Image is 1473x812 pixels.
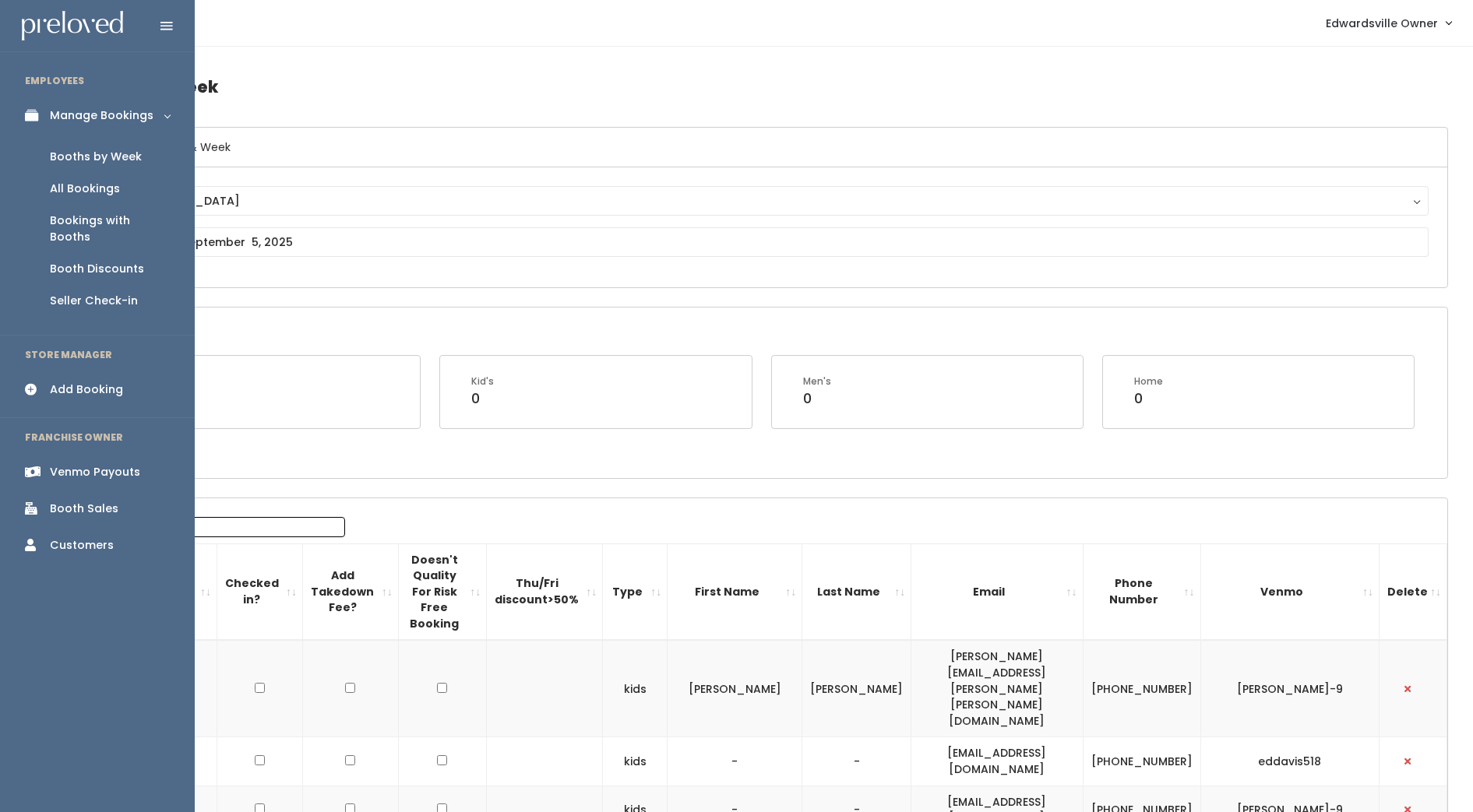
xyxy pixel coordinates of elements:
div: Men's [803,374,831,388]
div: All Bookings [50,181,120,197]
input: August 30 - September 5, 2025 [99,227,1429,257]
div: Home [1134,374,1163,388]
td: eddavis518 [1200,737,1379,786]
td: kids [603,640,668,736]
td: [PHONE_NUMBER] [1083,737,1200,786]
th: Email: activate to sort column ascending [911,543,1083,640]
div: 0 [803,388,831,409]
div: Customers [50,537,114,554]
input: Search: [146,517,345,537]
th: Type: activate to sort column ascending [603,543,668,640]
div: Venmo Payouts [50,464,140,480]
div: Manage Bookings [50,107,153,124]
th: Delete: activate to sort column ascending [1379,543,1447,640]
th: Last Name: activate to sort column ascending [802,543,911,640]
td: - [802,737,911,786]
a: Edwardsville Owner [1310,6,1467,40]
td: [PERSON_NAME]-9 [1200,640,1379,736]
td: [PHONE_NUMBER] [1083,640,1200,736]
div: Add Booking [50,381,123,398]
th: First Name: activate to sort column ascending [668,543,802,640]
td: [PERSON_NAME] [668,640,802,736]
button: [GEOGRAPHIC_DATA] [99,186,1429,216]
div: Seller Check-in [50,293,138,309]
div: [GEOGRAPHIC_DATA] [114,192,1414,209]
div: Bookings with Booths [50,213,170,245]
td: [PERSON_NAME] [802,640,911,736]
span: Edwardsville Owner [1326,15,1438,32]
div: 0 [1134,388,1163,409]
h6: Select Location & Week [80,128,1447,167]
td: [EMAIL_ADDRESS][DOMAIN_NAME] [911,737,1083,786]
th: Checked in?: activate to sort column ascending [217,543,302,640]
th: Venmo: activate to sort column ascending [1200,543,1379,640]
div: Booth Discounts [50,261,144,277]
img: preloved logo [22,11,123,41]
th: Add Takedown Fee?: activate to sort column ascending [302,543,398,640]
div: Booths by Week [50,149,142,165]
th: Doesn't Quality For Risk Free Booking : activate to sort column ascending [398,543,487,640]
td: [PERSON_NAME][EMAIL_ADDRESS][PERSON_NAME][PERSON_NAME][DOMAIN_NAME] [911,640,1083,736]
h4: Booths by Week [79,65,1448,108]
div: 0 [471,388,494,409]
label: Search: [90,517,345,537]
th: Phone Number: activate to sort column ascending [1083,543,1200,640]
td: kids [603,737,668,786]
div: Booth Sales [50,501,118,517]
td: - [668,737,802,786]
div: Kid's [471,374,494,388]
th: Thu/Fri discount&gt;50%: activate to sort column ascending [487,543,603,640]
